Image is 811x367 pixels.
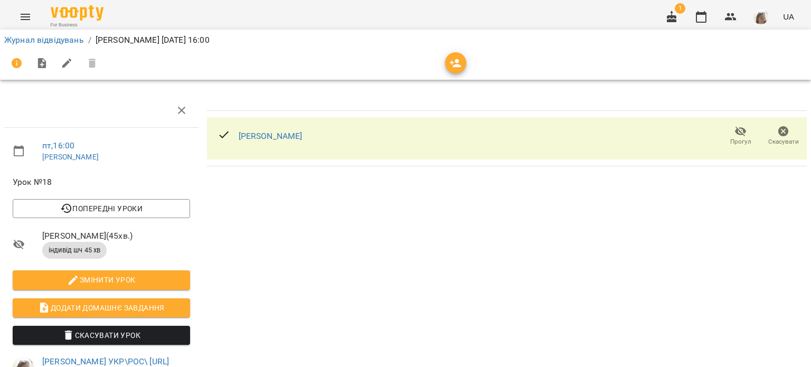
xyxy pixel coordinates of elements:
span: Додати домашнє завдання [21,302,182,314]
button: Додати домашнє завдання [13,298,190,317]
img: Voopty Logo [51,5,103,21]
p: [PERSON_NAME] [DATE] 16:00 [96,34,210,46]
span: Скасувати Урок [21,329,182,342]
nav: breadcrumb [4,34,807,46]
span: 1 [675,3,685,14]
a: [PERSON_NAME] [239,131,303,141]
span: Урок №18 [13,176,190,189]
span: [PERSON_NAME] ( 45 хв. ) [42,230,190,242]
button: Скасувати [762,121,805,151]
span: For Business [51,22,103,29]
button: Скасувати Урок [13,326,190,345]
button: Змінити урок [13,270,190,289]
span: UA [783,11,794,22]
button: Попередні уроки [13,199,190,218]
button: Menu [13,4,38,30]
img: 4795d6aa07af88b41cce17a01eea78aa.jpg [753,10,768,24]
span: Змінити урок [21,274,182,286]
button: Прогул [719,121,762,151]
a: пт , 16:00 [42,140,74,150]
span: Попередні уроки [21,202,182,215]
a: Журнал відвідувань [4,35,84,45]
button: UA [779,7,798,26]
li: / [88,34,91,46]
a: [PERSON_NAME] [42,153,99,161]
span: Скасувати [768,137,799,146]
span: Прогул [730,137,751,146]
span: індивід шч 45 хв [42,246,107,255]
